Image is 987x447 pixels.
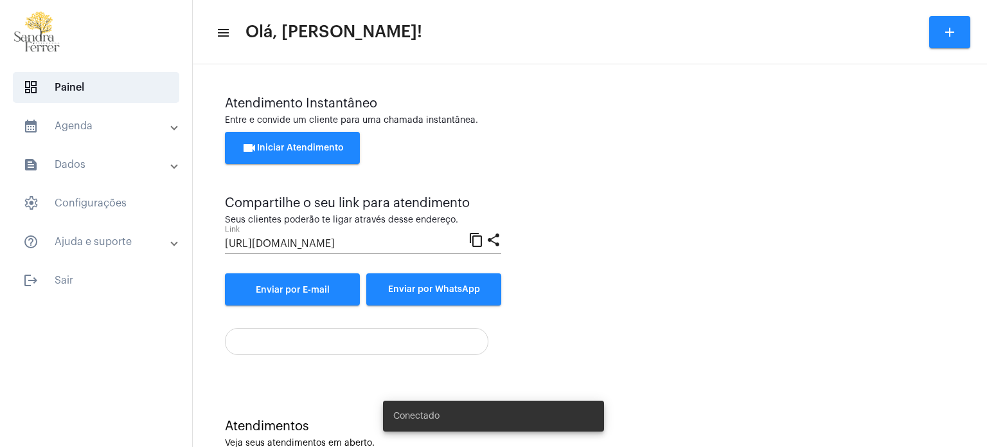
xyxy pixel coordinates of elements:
[225,215,501,225] div: Seus clientes poderão te ligar através desse endereço.
[23,234,39,250] mat-icon: sidenav icon
[225,132,360,164] button: Iniciar Atendimento
[23,234,172,250] mat-panel-title: Ajuda e suporte
[23,118,39,134] mat-icon: sidenav icon
[245,22,422,42] span: Olá, [PERSON_NAME]!
[225,116,955,125] div: Entre e convide um cliente para uma chamada instantânea.
[13,265,179,296] span: Sair
[942,24,957,40] mat-icon: add
[225,196,501,210] div: Compartilhe o seu link para atendimento
[13,72,179,103] span: Painel
[23,118,172,134] mat-panel-title: Agenda
[23,196,39,211] span: sidenav icon
[242,143,344,152] span: Iniciar Atendimento
[23,157,39,172] mat-icon: sidenav icon
[225,273,360,306] a: Enviar por E-mail
[242,140,257,156] mat-icon: videocam
[256,286,330,295] span: Enviar por E-mail
[23,80,39,95] span: sidenav icon
[393,410,440,423] span: Conectado
[8,111,192,141] mat-expansion-panel-header: sidenav iconAgenda
[468,232,484,247] mat-icon: content_copy
[23,273,39,288] mat-icon: sidenav icon
[13,188,179,219] span: Configurações
[225,96,955,111] div: Atendimento Instantâneo
[8,149,192,180] mat-expansion-panel-header: sidenav iconDados
[366,273,501,306] button: Enviar por WhatsApp
[8,226,192,257] mat-expansion-panel-header: sidenav iconAjuda e suporte
[23,157,172,172] mat-panel-title: Dados
[10,6,64,58] img: 87cae55a-51f6-9edc-6e8c-b06d19cf5cca.png
[225,419,955,433] div: Atendimentos
[486,232,501,247] mat-icon: share
[388,285,480,294] span: Enviar por WhatsApp
[216,25,229,41] mat-icon: sidenav icon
